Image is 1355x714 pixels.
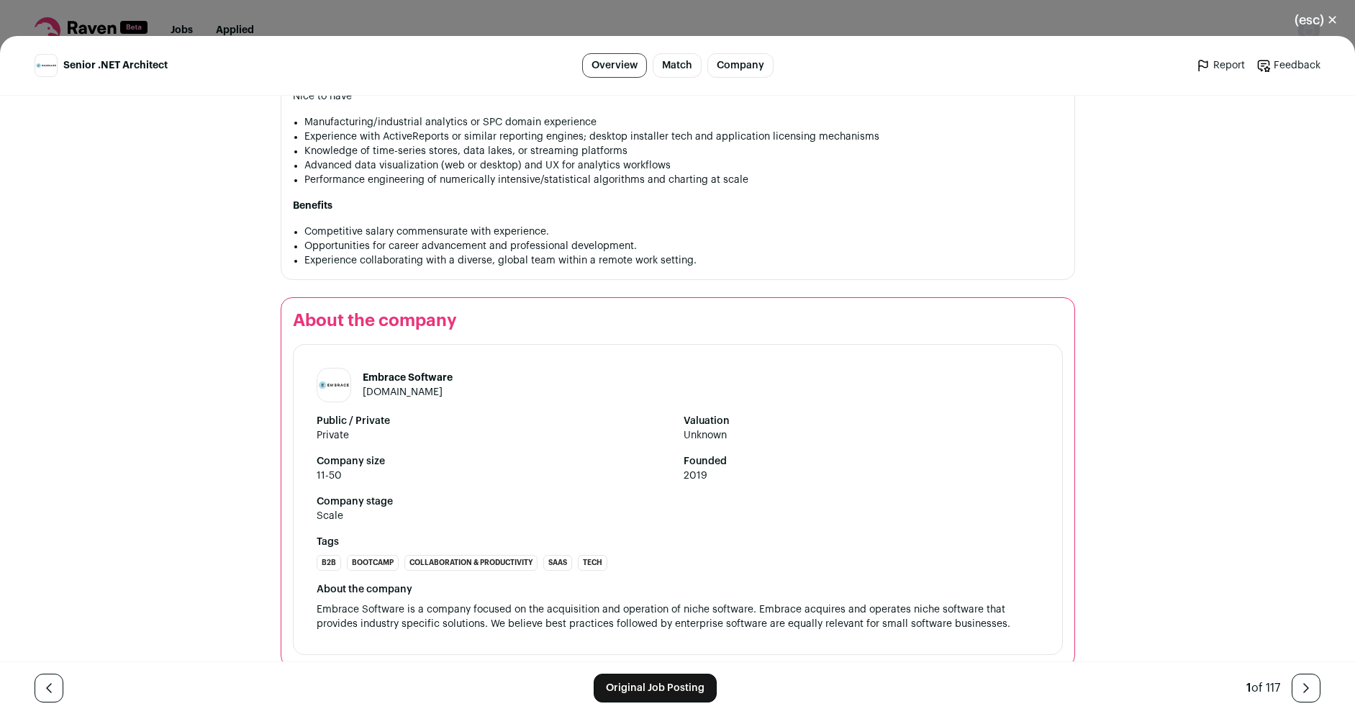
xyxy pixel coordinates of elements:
[317,469,672,483] span: 11-50
[293,89,1063,104] h4: Nice to have
[582,53,647,78] a: Overview
[304,253,1063,268] li: Experience collaborating with a diverse, global team within a remote work setting.
[1256,58,1320,73] a: Feedback
[317,380,350,390] img: f60f3cdad6fd8f6718a6cf4480f05a5e77366db1ab51f6bd88df1195e54ec06b
[363,371,453,385] h1: Embrace Software
[35,63,57,69] img: f60f3cdad6fd8f6718a6cf4480f05a5e77366db1ab51f6bd88df1195e54ec06b
[304,130,1063,144] li: Experience with ActiveReports or similar reporting engines; desktop installer tech and applicatio...
[578,555,607,571] li: Tech
[317,494,1039,509] strong: Company stage
[304,158,1063,173] li: Advanced data visualization (web or desktop) and UX for analytics workflows
[317,428,672,443] span: Private
[363,387,443,397] a: [DOMAIN_NAME]
[304,115,1063,130] li: Manufacturing/industrial analytics or SPC domain experience
[293,199,1063,213] h3: Benefits
[304,173,1063,187] li: Performance engineering of numerically intensive/statistical algorithms and charting at scale
[1277,4,1355,36] button: Close modal
[304,144,1063,158] li: Knowledge of time-series stores, data lakes, or streaming platforms
[317,535,1039,549] strong: Tags
[293,309,1063,333] h2: About the company
[684,454,1039,469] strong: Founded
[684,414,1039,428] strong: Valuation
[317,454,672,469] strong: Company size
[317,555,341,571] li: B2B
[684,428,1039,443] span: Unknown
[317,582,1039,597] div: About the company
[317,414,672,428] strong: Public / Private
[317,509,343,523] div: Scale
[304,239,1063,253] li: Opportunities for career advancement and professional development.
[594,674,717,702] a: Original Job Posting
[304,225,1063,239] li: Competitive salary commensurate with experience.
[1246,682,1251,694] span: 1
[1196,58,1245,73] a: Report
[1246,679,1280,697] div: of 117
[543,555,572,571] li: SaaS
[653,53,702,78] a: Match
[317,605,1010,629] span: Embrace Software is a company focused on the acquisition and operation of niche software. Embrace...
[404,555,538,571] li: Collaboration & Productivity
[63,58,168,73] span: Senior .NET Architect
[707,53,774,78] a: Company
[347,555,399,571] li: Bootcamp
[684,469,1039,483] span: 2019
